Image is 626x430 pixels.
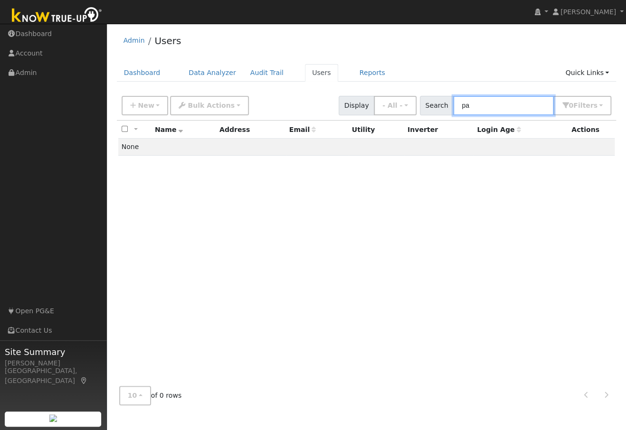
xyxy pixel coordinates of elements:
td: None [118,139,615,156]
a: Quick Links [558,64,616,82]
a: Admin [123,37,145,44]
a: Users [154,35,181,47]
a: Reports [352,64,392,82]
span: of 0 rows [119,386,182,405]
span: Days since last login [477,126,521,133]
span: [PERSON_NAME] [560,8,616,16]
input: Search [453,96,554,115]
span: s [593,102,597,109]
span: Filter [573,102,598,109]
span: Display [339,96,374,115]
a: Audit Trail [243,64,291,82]
button: New [122,96,169,115]
button: - All - [374,96,417,115]
button: 0Filters [553,96,611,115]
div: Address [219,125,283,135]
div: Utility [352,125,401,135]
span: Email [289,126,316,133]
button: Bulk Actions [170,96,248,115]
a: Map [80,377,88,384]
span: Name [155,126,183,133]
button: 10 [119,386,151,405]
span: Site Summary [5,346,102,358]
img: retrieve [49,414,57,422]
img: Know True-Up [7,5,107,27]
div: Inverter [408,125,470,135]
span: Bulk Actions [188,102,235,109]
div: Actions [571,125,611,135]
a: Data Analyzer [181,64,243,82]
a: Dashboard [117,64,168,82]
a: Users [305,64,338,82]
span: 10 [128,392,137,399]
div: [PERSON_NAME] [5,358,102,368]
span: Search [420,96,454,115]
div: [GEOGRAPHIC_DATA], [GEOGRAPHIC_DATA] [5,366,102,386]
span: New [138,102,154,109]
